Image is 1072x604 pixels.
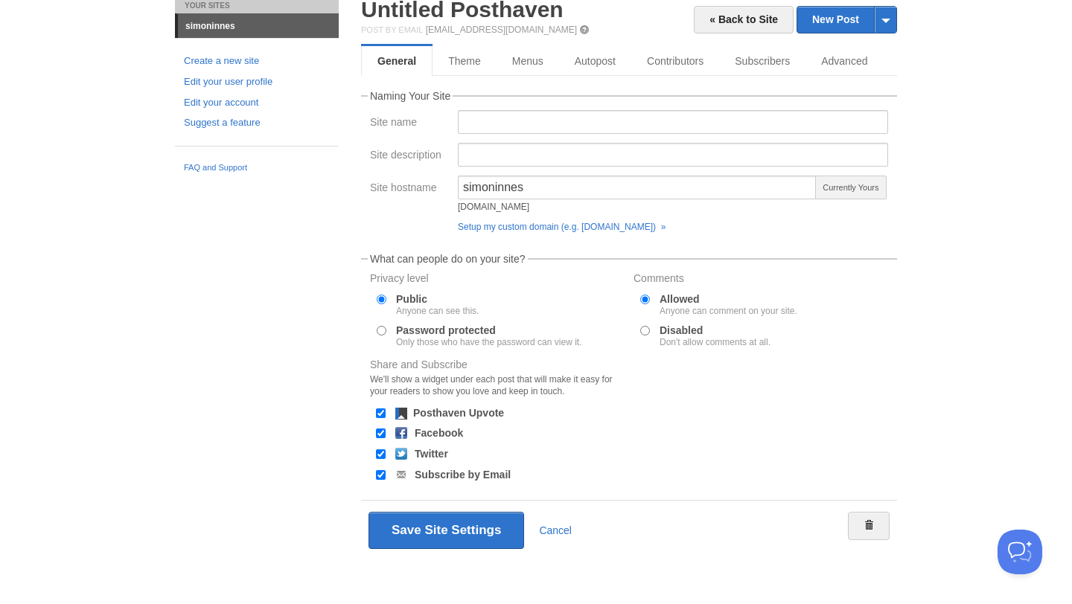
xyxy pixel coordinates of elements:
[396,294,479,315] label: Public
[370,117,449,131] label: Site name
[497,46,559,76] a: Menus
[433,46,497,76] a: Theme
[805,46,883,76] a: Advanced
[660,306,797,315] div: Anyone can comment on your site.
[361,25,423,34] span: Post by Email
[184,161,330,175] a: FAQ and Support
[719,46,805,76] a: Subscribers
[998,530,1042,574] iframe: Help Scout Beacon - Open
[395,448,407,460] img: twitter.png
[634,273,888,287] label: Comments
[539,524,572,536] a: Cancel
[660,338,770,347] div: Don't allow comments at all.
[797,7,896,33] a: New Post
[370,359,625,401] label: Share and Subscribe
[370,150,449,164] label: Site description
[458,222,666,232] a: Setup my custom domain (e.g. [DOMAIN_NAME]) »
[396,306,479,315] div: Anyone can see this.
[370,373,625,397] div: We'll show a widget under each post that will make it easy for your readers to show you love and ...
[361,46,433,76] a: General
[368,254,528,264] legend: What can people do on your site?
[178,14,339,38] a: simoninnes
[395,427,407,439] img: facebook.png
[184,95,330,111] a: Edit your account
[559,46,631,76] a: Autopost
[184,54,330,69] a: Create a new site
[458,202,817,211] div: [DOMAIN_NAME]
[413,408,504,418] label: Posthaven Upvote
[415,449,448,459] label: Twitter
[368,512,524,549] button: Save Site Settings
[396,325,581,347] label: Password protected
[415,469,511,480] label: Subscribe by Email
[370,273,625,287] label: Privacy level
[815,176,887,199] span: Currently Yours
[694,6,794,33] a: « Back to Site
[368,91,453,101] legend: Naming Your Site
[396,338,581,347] div: Only those who have the password can view it.
[631,46,719,76] a: Contributors
[415,428,463,438] label: Facebook
[370,182,449,196] label: Site hostname
[660,294,797,315] label: Allowed
[660,325,770,347] label: Disabled
[184,115,330,131] a: Suggest a feature
[426,25,577,35] a: [EMAIL_ADDRESS][DOMAIN_NAME]
[184,74,330,90] a: Edit your user profile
